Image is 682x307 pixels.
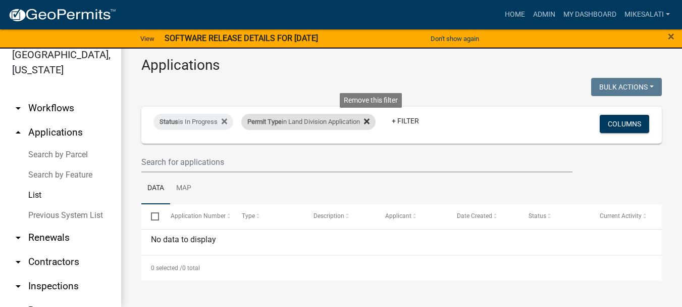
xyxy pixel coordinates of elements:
span: Status [529,212,546,220]
a: Map [170,172,197,205]
span: Current Activity [600,212,642,220]
i: arrow_drop_down [12,232,24,244]
datatable-header-cell: Current Activity [590,204,662,229]
span: Application Number [171,212,226,220]
i: arrow_drop_down [12,102,24,114]
a: MikeSalati [620,5,674,24]
a: Data [141,172,170,205]
span: Permit Type [247,118,282,125]
span: Date Created [457,212,492,220]
button: Close [668,30,674,42]
datatable-header-cell: Status [518,204,590,229]
input: Search for applications [141,152,572,172]
datatable-header-cell: Description [304,204,376,229]
datatable-header-cell: Application Number [161,204,232,229]
span: × [668,29,674,43]
span: Type [242,212,255,220]
a: Admin [529,5,559,24]
button: Don't show again [427,30,483,47]
a: Home [501,5,529,24]
span: Description [313,212,344,220]
span: Status [160,118,178,125]
datatable-header-cell: Type [232,204,304,229]
strong: SOFTWARE RELEASE DETAILS FOR [DATE] [165,33,318,43]
i: arrow_drop_up [12,126,24,139]
i: arrow_drop_down [12,280,24,292]
span: 0 selected / [151,265,182,272]
i: arrow_drop_down [12,256,24,268]
button: Bulk Actions [591,78,662,96]
div: 0 total [141,255,662,281]
div: is In Progress [153,114,233,130]
div: in Land Division Application [241,114,376,130]
datatable-header-cell: Date Created [447,204,519,229]
button: Columns [600,115,649,133]
a: My Dashboard [559,5,620,24]
datatable-header-cell: Applicant [376,204,447,229]
datatable-header-cell: Select [141,204,161,229]
span: Applicant [385,212,411,220]
a: + Filter [384,112,427,130]
a: View [136,30,159,47]
div: Remove this filter [340,93,402,108]
div: No data to display [141,230,662,255]
h3: Applications [141,57,662,74]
